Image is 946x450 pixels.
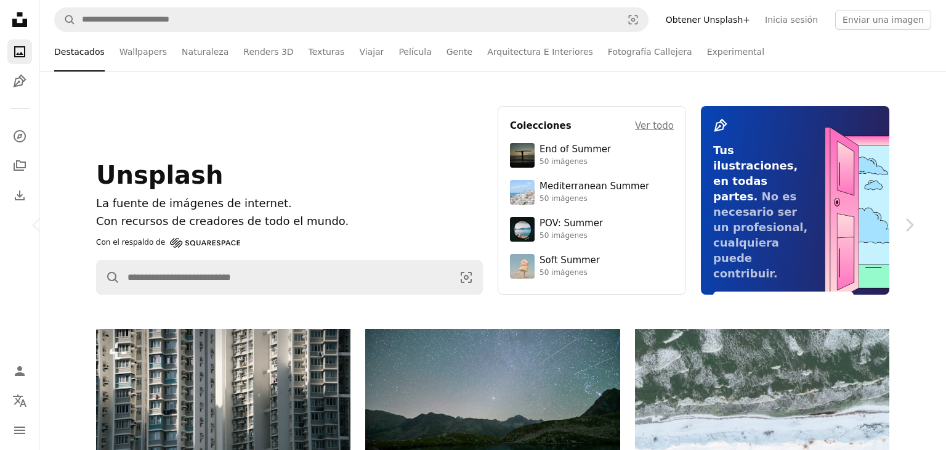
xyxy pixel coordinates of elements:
div: 50 imágenes [540,268,600,278]
form: Encuentra imágenes en todo el sitio [96,260,483,295]
a: Arquitectura E Interiores [487,32,593,72]
div: Soft Summer [540,255,600,267]
a: Colecciones [7,153,32,178]
a: Siguiente [872,166,946,284]
img: premium_photo-1688410049290-d7394cc7d5df [510,180,535,205]
button: Buscar en Unsplash [55,8,76,31]
div: 50 imágenes [540,194,649,204]
a: Cielo nocturno estrellado sobre un tranquilo lago de montaña [365,408,620,419]
button: Sube tu primera imagen SVG [713,292,854,311]
a: POV: Summer50 imágenes [510,217,674,242]
p: Con recursos de creadores de todo el mundo. [96,213,483,231]
img: premium_photo-1749544311043-3a6a0c8d54af [510,254,535,279]
a: Ver todo [635,118,674,133]
a: Explorar [7,124,32,149]
img: premium_photo-1753820185677-ab78a372b033 [510,217,535,242]
a: Mediterranean Summer50 imágenes [510,180,674,205]
a: Texturas [309,32,345,72]
button: Búsqueda visual [450,261,482,294]
a: Gente [447,32,472,72]
span: Tus ilustraciones, en todas partes. [713,144,798,203]
a: Viajar [359,32,384,72]
a: Película [398,32,431,72]
div: End of Summer [540,144,611,156]
a: Soft Summer50 imágenes [510,254,674,279]
a: Con el respaldo de [96,235,240,250]
span: Unsplash [96,161,223,189]
span: No es necesario ser un profesional, cualquiera puede contribuir. [713,190,807,280]
a: Fotografía Callejera [608,32,692,72]
a: Renders 3D [243,32,293,72]
a: Wallpapers [119,32,167,72]
a: Altos edificios de apartamentos con muchas ventanas y balcones. [96,406,350,417]
img: premium_photo-1754398386796-ea3dec2a6302 [510,143,535,168]
a: Iniciar sesión / Registrarse [7,359,32,383]
h1: La fuente de imágenes de internet. [96,195,483,213]
div: 50 imágenes [540,157,611,167]
a: Naturaleza [182,32,228,72]
div: POV: Summer [540,218,603,230]
button: Búsqueda visual [618,8,648,31]
h4: Colecciones [510,118,572,133]
a: Experimental [707,32,764,72]
a: Inicia sesión [758,10,825,30]
button: Menú [7,418,32,443]
button: Enviar una imagen [835,10,931,30]
a: Paisaje cubierto de nieve con agua congelada [635,419,889,430]
button: Idioma [7,388,32,413]
a: End of Summer50 imágenes [510,143,674,168]
div: 50 imágenes [540,231,603,241]
a: Fotos [7,39,32,64]
form: Encuentra imágenes en todo el sitio [54,7,649,32]
a: Ilustraciones [7,69,32,94]
div: Mediterranean Summer [540,181,649,193]
button: Buscar en Unsplash [97,261,120,294]
a: Obtener Unsplash+ [658,10,758,30]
